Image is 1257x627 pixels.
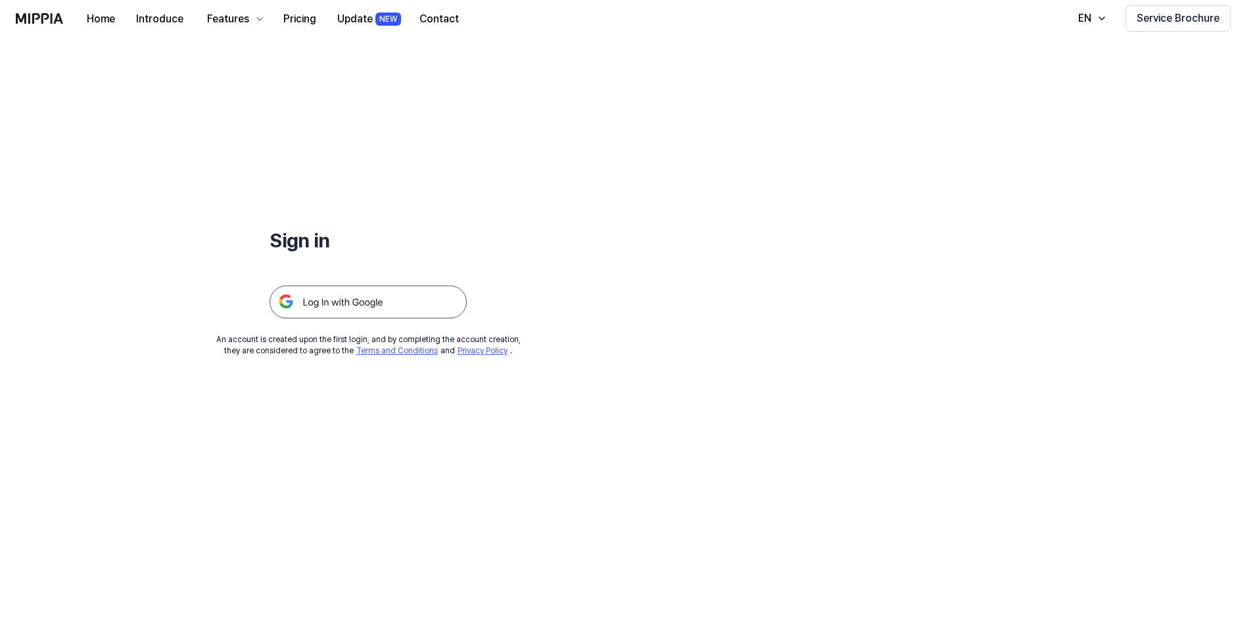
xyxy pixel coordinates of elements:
[273,6,327,32] button: Pricing
[204,11,252,27] div: Features
[216,334,521,357] div: An account is created upon the first login, and by completing the account creation, they are cons...
[356,346,438,355] a: Terms and Conditions
[458,346,508,355] a: Privacy Policy
[1126,5,1231,32] button: Service Brochure
[16,13,63,24] img: logo
[375,13,401,26] div: NEW
[194,6,273,32] button: Features
[76,6,126,32] button: Home
[327,1,409,37] a: UpdateNEW
[126,6,194,32] button: Introduce
[1065,5,1115,32] button: EN
[327,6,409,32] button: UpdateNEW
[270,286,467,318] img: 구글 로그인 버튼
[409,6,469,32] button: Contact
[270,226,467,254] h1: Sign in
[1076,11,1094,26] div: EN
